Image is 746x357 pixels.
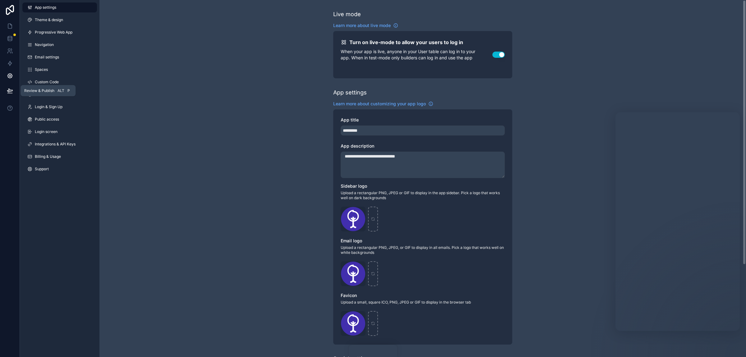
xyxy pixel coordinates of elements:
a: Theme & design [22,15,97,25]
a: Navigation [22,40,97,50]
span: Spaces [35,67,48,72]
a: Custom Code [22,77,97,87]
iframe: Intercom live chat [725,336,740,351]
span: App title [341,117,359,122]
span: Navigation [35,42,54,47]
span: Login & Sign Up [35,104,62,109]
span: Integrations & API Keys [35,142,76,147]
span: Learn more about customizing your app logo [333,101,426,107]
span: Custom Code [35,80,59,85]
a: Learn more about customizing your app logo [333,101,433,107]
a: Email settings [22,52,97,62]
span: Email settings [35,55,59,60]
span: Public access [35,117,59,122]
span: App settings [35,5,56,10]
span: Billing & Usage [35,154,61,159]
a: App settings [22,2,97,12]
a: Progressive Web App [22,27,97,37]
span: Theme & design [35,17,63,22]
span: Alt [58,88,64,93]
a: Learn more about live mode [333,22,398,29]
span: Learn more about live mode [333,22,391,29]
span: Email logo [341,238,362,243]
h2: Turn on live-mode to allow your users to log in [349,39,463,46]
a: Billing & Usage [22,152,97,162]
iframe: Intercom live chat [615,112,740,331]
a: Public access [22,114,97,124]
div: App settings [333,88,367,97]
a: Spaces [22,65,97,75]
span: App description [341,143,374,149]
div: Live mode [333,10,361,19]
span: P [66,88,71,93]
a: Login & Sign Up [22,102,97,112]
span: Progressive Web App [35,30,72,35]
span: Sidebar logo [341,183,367,189]
span: Favicon [341,293,357,298]
a: Support [22,164,97,174]
a: Integrations & API Keys [22,139,97,149]
span: Login screen [35,129,58,134]
span: Support [35,167,49,172]
span: Upload a rectangular PNG, JPEG, or GIF to display in all emails. Pick a logo that works well on w... [341,245,505,255]
span: Upload a rectangular PNG, JPEG or GIF to display in the app sidebar. Pick a logo that works well ... [341,190,505,200]
span: Upload a small, square ICO, PNG, JPEG or GIF to display in the browser tab [341,300,505,305]
a: Login screen [22,127,97,137]
span: Review & Publish [24,88,54,93]
p: When your app is live, anyone in your User table can log in to your app. When in test-mode only b... [341,48,492,61]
